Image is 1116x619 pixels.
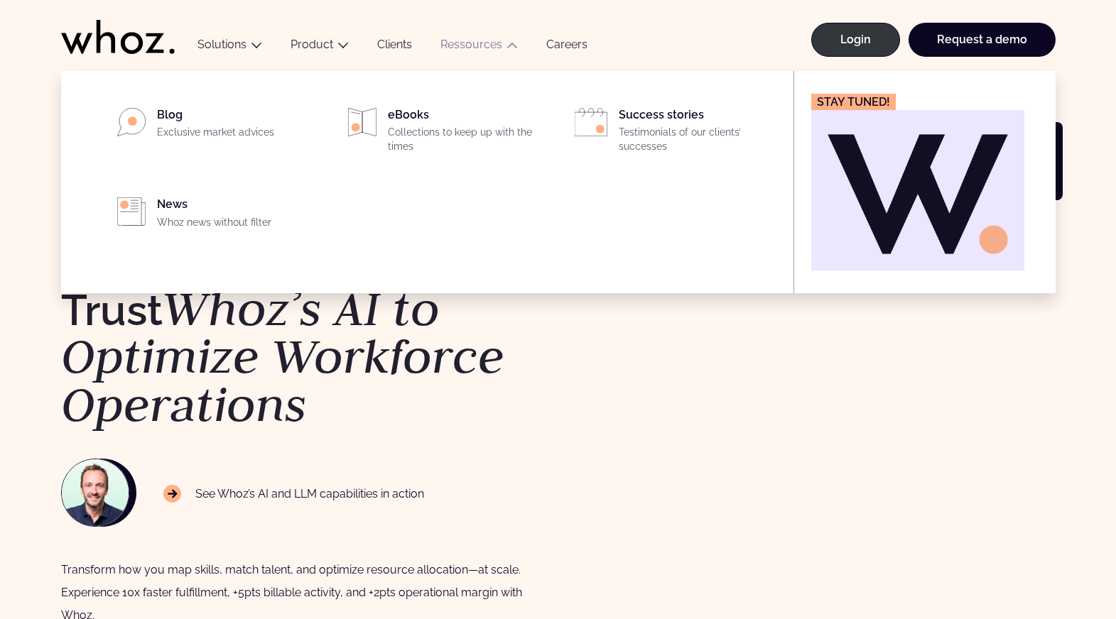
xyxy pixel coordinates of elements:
[183,38,276,57] button: Solutions
[440,38,502,51] a: Ressources
[811,94,1024,270] a: Stay tuned!
[388,108,546,159] div: eBooks
[811,23,900,57] a: Login
[117,197,146,226] img: PICTO_PRESSE-ET-ACTUALITE-1.svg
[563,108,776,159] a: Success storiesTestimonials of our clients’ successes
[276,38,363,57] button: Product
[619,108,776,159] div: Success stories
[157,197,315,234] div: News
[332,108,546,159] a: eBooksCollections to keep up with the times
[426,38,532,57] button: Ressources
[62,459,129,526] img: NAWROCKI-Thomas.jpg
[363,38,426,57] a: Clients
[61,199,544,429] h1: Join a Community of 800,000+ Who Trust
[117,108,146,136] img: PICTO_BLOG.svg
[157,216,315,230] p: Whoz news without filter
[388,126,546,153] p: Collections to keep up with the times
[61,277,504,435] em: Whoz’s AI to Optimize Workforce Operations
[619,126,776,153] p: Testimonials of our clients’ successes
[291,38,333,51] a: Product
[157,126,315,140] p: Exclusive market advices
[348,108,376,136] img: PICTO_LIVRES.svg
[532,38,602,57] a: Careers
[575,108,607,136] img: PICTO_EVENEMENTS.svg
[811,94,896,110] figcaption: Stay tuned!
[101,108,315,145] a: BlogExclusive market advices
[101,197,315,234] a: NewsWhoz news without filter
[157,108,315,145] div: Blog
[163,485,425,503] p: See Whoz’s AI and LLM capabilities in action
[909,23,1056,57] a: Request a demo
